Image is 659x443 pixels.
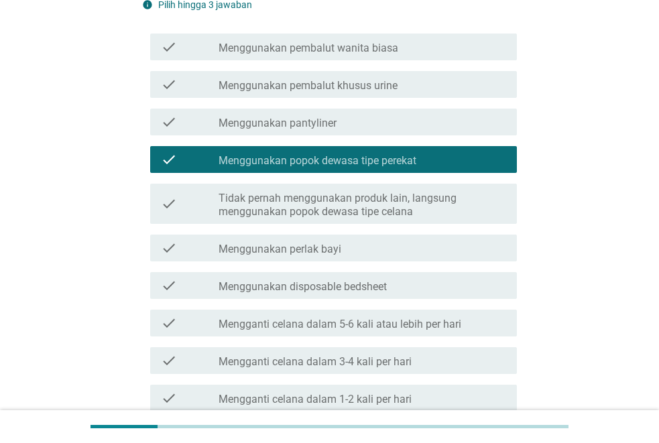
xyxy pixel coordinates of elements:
[161,151,177,168] i: check
[219,79,398,92] label: Menggunakan pembalut khusus urine
[161,353,177,369] i: check
[161,315,177,331] i: check
[161,390,177,406] i: check
[161,189,177,218] i: check
[219,243,341,256] label: Menggunakan perlak bayi
[219,154,416,168] label: Menggunakan popok dewasa tipe perekat
[219,355,412,369] label: Mengganti celana dalam 3-4 kali per hari
[219,117,337,130] label: Menggunakan pantyliner
[219,280,387,294] label: Menggunakan disposable bedsheet
[219,42,398,55] label: Menggunakan pembalut wanita biasa
[161,277,177,294] i: check
[219,393,412,406] label: Mengganti celana dalam 1-2 kali per hari
[161,39,177,55] i: check
[161,114,177,130] i: check
[161,76,177,92] i: check
[219,318,461,331] label: Mengganti celana dalam 5-6 kali atau lebih per hari
[161,240,177,256] i: check
[219,192,506,218] label: Tidak pernah menggunakan produk lain, langsung menggunakan popok dewasa tipe celana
